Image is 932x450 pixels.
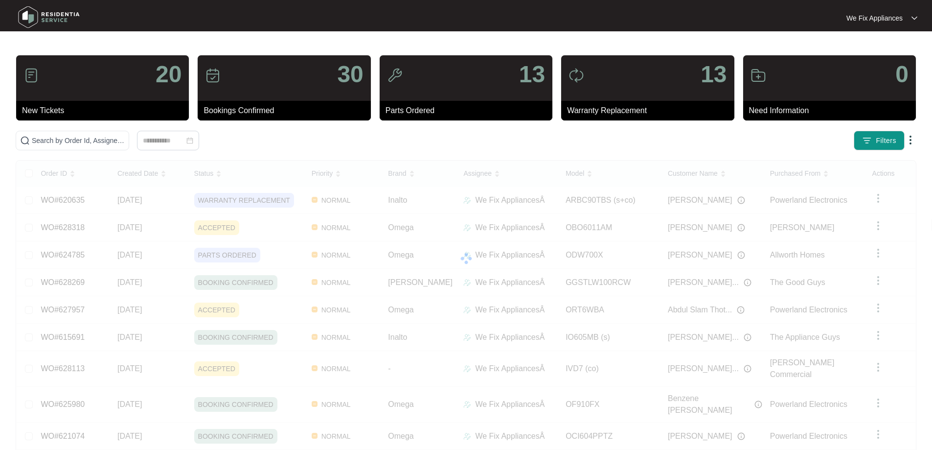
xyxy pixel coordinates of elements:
[854,131,905,150] button: filter iconFilters
[205,68,221,83] img: icon
[895,63,909,86] p: 0
[15,2,83,32] img: residentia service logo
[846,13,903,23] p: We Fix Appliances
[32,135,125,146] input: Search by Order Id, Assignee Name, Customer Name, Brand and Model
[750,68,766,83] img: icon
[204,105,370,117] p: Bookings Confirmed
[519,63,545,86] p: 13
[911,16,917,21] img: dropdown arrow
[20,136,30,145] img: search-icon
[749,105,916,117] p: Need Information
[386,105,552,117] p: Parts Ordered
[862,136,872,145] img: filter icon
[905,134,916,146] img: dropdown arrow
[337,63,363,86] p: 30
[876,136,896,146] span: Filters
[568,68,584,83] img: icon
[22,105,189,117] p: New Tickets
[156,63,182,86] p: 20
[701,63,727,86] p: 13
[23,68,39,83] img: icon
[387,68,403,83] img: icon
[567,105,734,117] p: Warranty Replacement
